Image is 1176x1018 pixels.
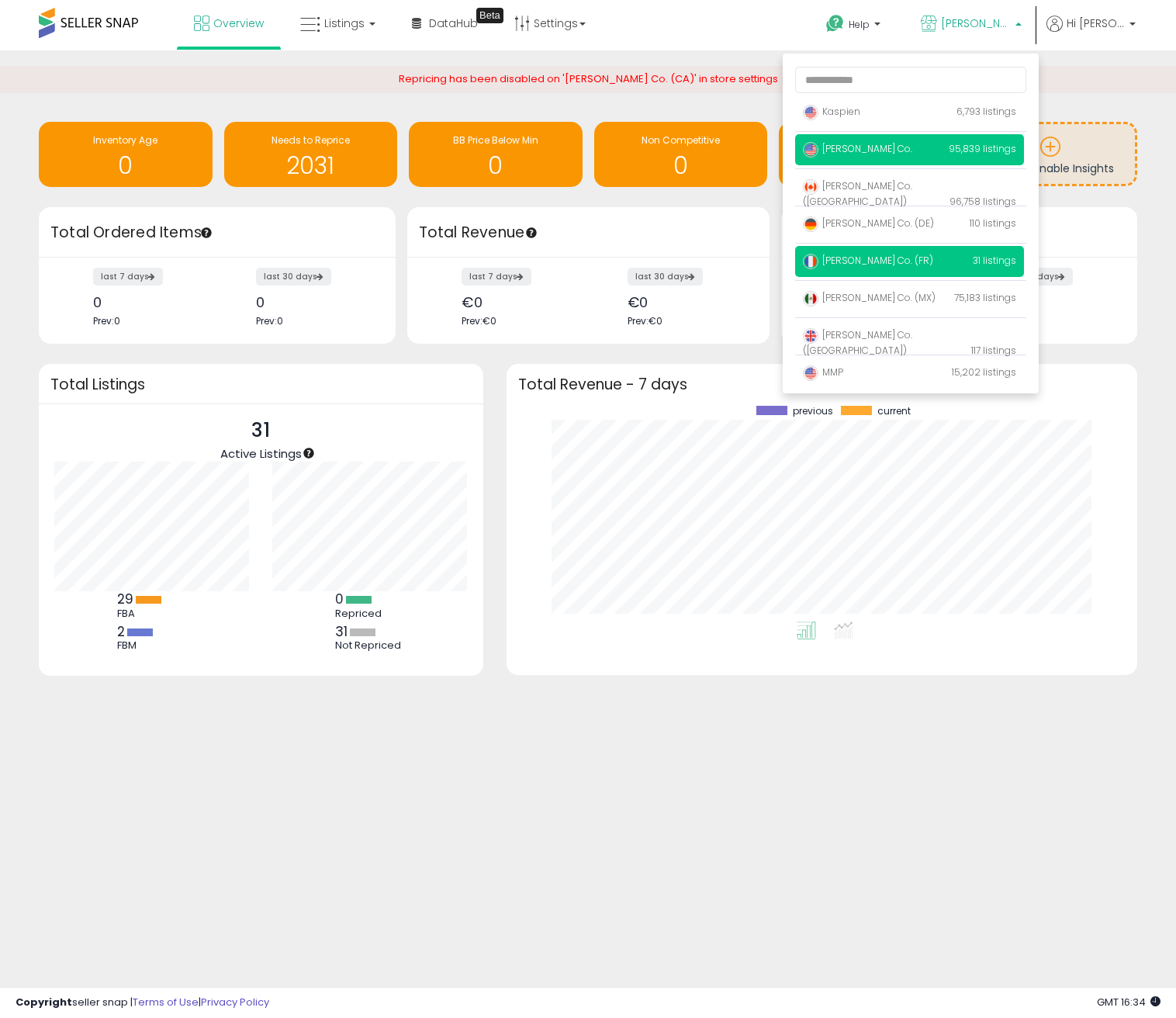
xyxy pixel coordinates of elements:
[803,291,936,304] span: [PERSON_NAME] Co. (MX)
[971,344,1016,357] span: 117 listings
[220,445,302,462] span: Active Listings
[803,179,912,208] span: [PERSON_NAME] Co. ([GEOGRAPHIC_DATA])
[462,314,496,327] span: Prev: €0
[39,122,213,187] a: Inventory Age 0
[973,254,1016,267] span: 31 listings
[594,122,768,187] a: Non Competitive 0
[803,216,818,232] img: germany.png
[803,254,818,269] img: france.png
[967,124,1136,184] a: Add Actionable Insights
[302,446,316,460] div: Tooltip anchor
[803,216,934,230] span: [PERSON_NAME] Co. (DE)
[877,406,911,417] span: current
[476,8,503,23] div: Tooltip anchor
[324,16,365,31] span: Listings
[793,406,833,417] span: previous
[628,314,662,327] span: Prev: €0
[399,71,778,86] span: Repricing has been disabled on '[PERSON_NAME] Co. (CA)' in store settings
[952,365,1016,379] span: 15,202 listings
[518,379,1126,390] h3: Total Revenue - 7 days
[93,294,206,310] div: 0
[803,254,933,267] span: [PERSON_NAME] Co. (FR)
[93,268,163,286] label: last 7 days
[335,590,344,608] b: 0
[803,328,912,357] span: [PERSON_NAME] Co. ([GEOGRAPHIC_DATA])
[256,294,368,310] div: 0
[93,314,120,327] span: Prev: 0
[949,195,1016,208] span: 96,758 listings
[453,133,538,147] span: BB Price Below Min
[220,416,302,445] p: 31
[213,16,264,31] span: Overview
[998,294,1110,310] div: €0
[987,161,1114,176] span: Add Actionable Insights
[117,608,187,620] div: FBA
[628,294,742,310] div: €0
[803,105,860,118] span: Kaspien
[429,16,478,31] span: DataHub
[779,122,953,187] a: Selling @ Max 0
[825,14,845,33] i: Get Help
[256,268,331,286] label: last 30 days
[335,622,348,641] b: 31
[849,18,870,31] span: Help
[803,365,818,381] img: usa.png
[803,328,818,344] img: uk.png
[272,133,350,147] span: Needs to Reprice
[642,133,720,147] span: Non Competitive
[803,142,818,158] img: usa.png
[814,2,896,50] a: Help
[335,639,405,652] div: Not Repriced
[335,608,405,620] div: Repriced
[803,179,818,195] img: canada.png
[954,291,1016,304] span: 75,183 listings
[232,153,390,178] h1: 2031
[941,16,1011,31] span: [PERSON_NAME] Co. (FR)
[803,105,818,120] img: usa.png
[409,122,583,187] a: BB Price Below Min 0
[803,365,843,379] span: MMP
[956,105,1016,118] span: 6,793 listings
[628,268,703,286] label: last 30 days
[970,216,1016,230] span: 110 listings
[50,222,384,244] h3: Total Ordered Items
[1067,16,1125,31] span: Hi [PERSON_NAME]
[47,153,205,178] h1: 0
[419,222,758,244] h3: Total Revenue
[803,291,818,306] img: mexico.png
[949,142,1016,155] span: 95,839 listings
[93,133,157,147] span: Inventory Age
[117,622,125,641] b: 2
[199,226,213,240] div: Tooltip anchor
[50,379,472,390] h3: Total Listings
[524,226,538,240] div: Tooltip anchor
[803,142,912,155] span: [PERSON_NAME] Co.
[256,314,283,327] span: Prev: 0
[462,268,531,286] label: last 7 days
[417,153,575,178] h1: 0
[462,294,576,310] div: €0
[117,590,133,608] b: 29
[117,639,187,652] div: FBM
[602,153,760,178] h1: 0
[1046,16,1136,50] a: Hi [PERSON_NAME]
[224,122,398,187] a: Needs to Reprice 2031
